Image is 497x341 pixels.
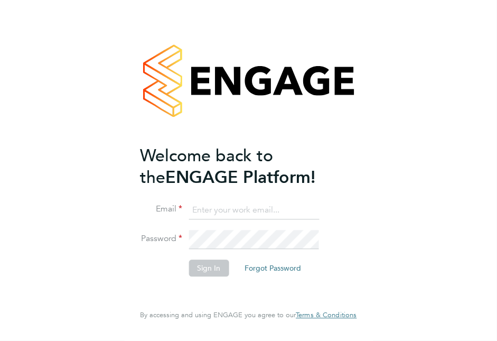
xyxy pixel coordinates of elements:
label: Password [140,234,182,245]
button: Sign In [189,260,229,277]
h2: ENGAGE Platform! [140,145,346,188]
span: By accessing and using ENGAGE you agree to our [140,311,357,320]
input: Enter your work email... [189,201,319,220]
span: Welcome back to the [140,145,273,188]
label: Email [140,204,182,215]
a: Terms & Conditions [296,311,357,320]
button: Forgot Password [236,260,310,277]
span: Terms & Conditions [296,311,357,320]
